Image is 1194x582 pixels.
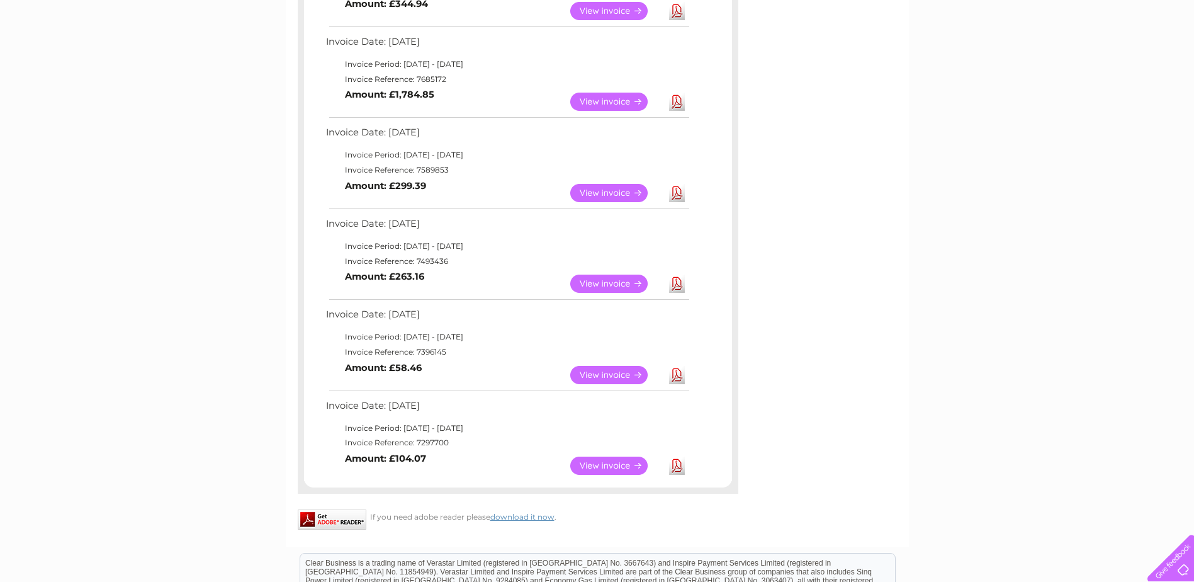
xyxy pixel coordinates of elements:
[570,93,663,111] a: View
[323,254,691,269] td: Invoice Reference: 7493436
[323,124,691,147] td: Invoice Date: [DATE]
[570,184,663,202] a: View
[323,72,691,87] td: Invoice Reference: 7685172
[957,6,1044,22] a: 0333 014 3131
[323,435,691,450] td: Invoice Reference: 7297700
[570,457,663,475] a: View
[323,163,691,178] td: Invoice Reference: 7589853
[1039,54,1077,63] a: Telecoms
[323,147,691,163] td: Invoice Period: [DATE] - [DATE]
[298,510,738,522] div: If you need adobe reader please .
[1004,54,1032,63] a: Energy
[669,457,685,475] a: Download
[972,54,996,63] a: Water
[1152,54,1182,63] a: Log out
[570,275,663,293] a: View
[345,89,434,100] b: Amount: £1,784.85
[323,345,691,360] td: Invoice Reference: 7396145
[323,329,691,345] td: Invoice Period: [DATE] - [DATE]
[323,306,691,329] td: Invoice Date: [DATE]
[42,33,106,71] img: logo.png
[1084,54,1103,63] a: Blog
[345,453,426,464] b: Amount: £104.07
[323,33,691,57] td: Invoice Date: [DATE]
[323,215,691,239] td: Invoice Date: [DATE]
[323,397,691,421] td: Invoice Date: [DATE]
[669,366,685,384] a: Download
[669,2,685,20] a: Download
[345,271,424,282] b: Amount: £263.16
[669,184,685,202] a: Download
[490,512,555,522] a: download it now
[1110,54,1141,63] a: Contact
[323,421,691,436] td: Invoice Period: [DATE] - [DATE]
[323,239,691,254] td: Invoice Period: [DATE] - [DATE]
[669,275,685,293] a: Download
[323,57,691,72] td: Invoice Period: [DATE] - [DATE]
[669,93,685,111] a: Download
[570,2,663,20] a: View
[570,366,663,384] a: View
[300,7,895,61] div: Clear Business is a trading name of Verastar Limited (registered in [GEOGRAPHIC_DATA] No. 3667643...
[345,180,426,191] b: Amount: £299.39
[345,362,422,374] b: Amount: £58.46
